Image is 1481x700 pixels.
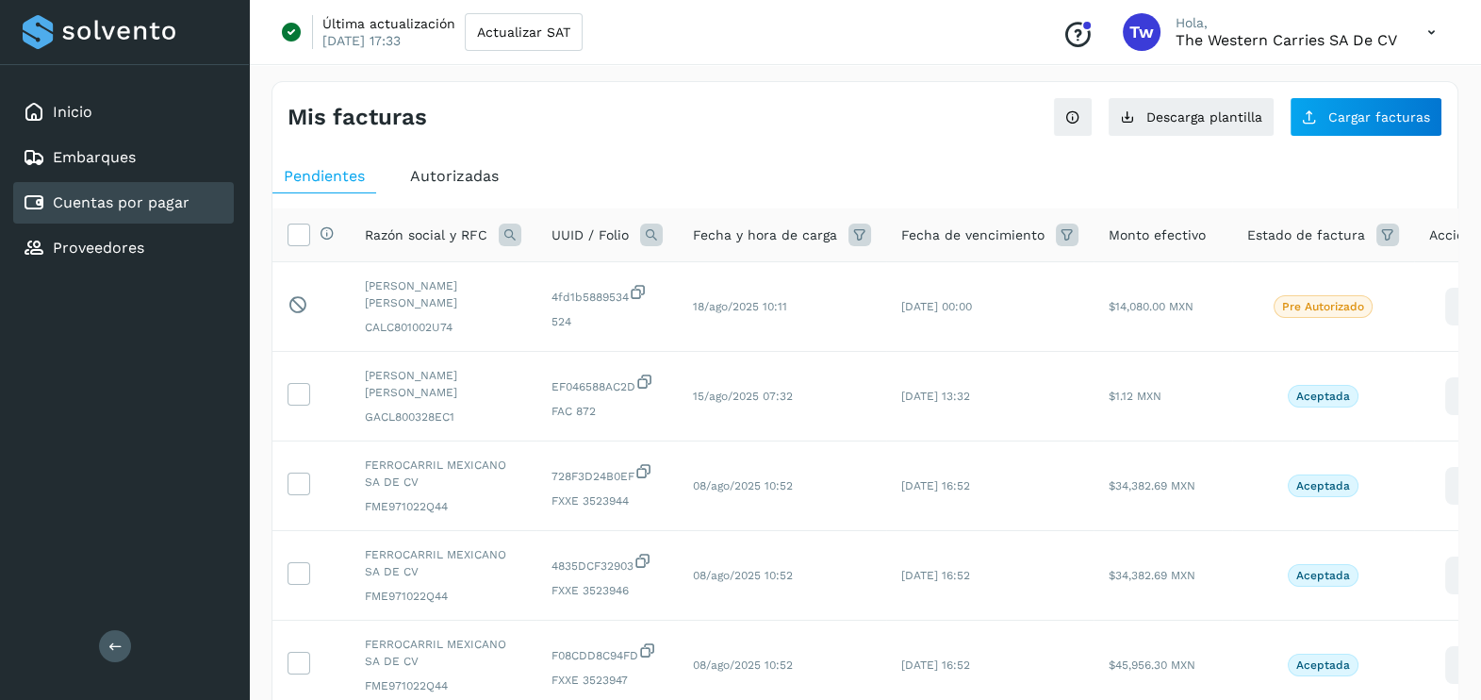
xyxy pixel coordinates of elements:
[901,658,970,672] span: [DATE] 16:52
[693,658,793,672] span: 08/ago/2025 10:52
[551,582,663,599] span: FXXE 3523946
[1109,225,1206,245] span: Monto efectivo
[551,403,663,420] span: FAC 872
[365,367,521,401] span: [PERSON_NAME] [PERSON_NAME]
[1296,479,1350,492] p: Aceptada
[13,92,234,133] div: Inicio
[365,408,521,425] span: GACL800328EC1
[693,225,837,245] span: Fecha y hora de carga
[693,479,793,492] span: 08/ago/2025 10:52
[551,225,629,245] span: UUID / Folio
[1247,225,1365,245] span: Estado de factura
[288,104,427,131] h4: Mis facturas
[365,277,521,311] span: [PERSON_NAME] [PERSON_NAME]
[1296,569,1350,582] p: Aceptada
[13,137,234,178] div: Embarques
[551,283,663,306] span: 4fd1b5889534
[1176,15,1397,31] p: Hola,
[901,225,1045,245] span: Fecha de vencimiento
[410,167,499,185] span: Autorizadas
[1176,31,1397,49] p: The western carries SA de CV
[1109,658,1195,672] span: $45,956.30 MXN
[1290,97,1442,137] button: Cargar facturas
[1328,110,1430,124] span: Cargar facturas
[365,588,521,605] span: FME971022Q44
[365,498,521,515] span: FME971022Q44
[551,672,663,689] span: FXXE 3523947
[53,239,144,257] a: Proveedores
[365,225,487,245] span: Razón social y RFC
[1282,300,1364,313] p: Pre Autorizado
[551,492,663,509] span: FXXE 3523944
[365,457,521,491] span: FERROCARRIL MEXICANO SA DE CV
[693,390,793,403] span: 15/ago/2025 07:32
[322,15,455,32] p: Última actualización
[53,193,189,211] a: Cuentas por pagar
[1109,569,1195,582] span: $34,382.69 MXN
[465,13,583,51] button: Actualizar SAT
[365,546,521,580] span: FERROCARRIL MEXICANO SA DE CV
[53,148,136,166] a: Embarques
[901,569,970,582] span: [DATE] 16:52
[365,636,521,670] span: FERROCARRIL MEXICANO SA DE CV
[551,462,663,485] span: 728F3D24B0EF
[53,103,92,121] a: Inicio
[365,319,521,336] span: CALC801002U74
[284,167,365,185] span: Pendientes
[365,677,521,694] span: FME971022Q44
[693,569,793,582] span: 08/ago/2025 10:52
[1109,390,1161,403] span: $1.12 MXN
[322,32,401,49] p: [DATE] 17:33
[901,300,972,313] span: [DATE] 00:00
[551,373,663,395] span: EF046588AC2D
[1109,300,1193,313] span: $14,080.00 MXN
[551,642,663,664] span: F08CDD8C94FD
[13,227,234,269] div: Proveedores
[13,182,234,224] div: Cuentas por pagar
[1296,658,1350,672] p: Aceptada
[551,552,663,575] span: 4835DCF32903
[901,479,970,492] span: [DATE] 16:52
[551,313,663,330] span: 524
[1108,97,1275,137] button: Descarga plantilla
[1296,390,1350,403] p: Aceptada
[477,25,570,39] span: Actualizar SAT
[1109,479,1195,492] span: $34,382.69 MXN
[901,390,970,403] span: [DATE] 13:32
[693,300,787,313] span: 18/ago/2025 10:11
[1146,110,1262,124] span: Descarga plantilla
